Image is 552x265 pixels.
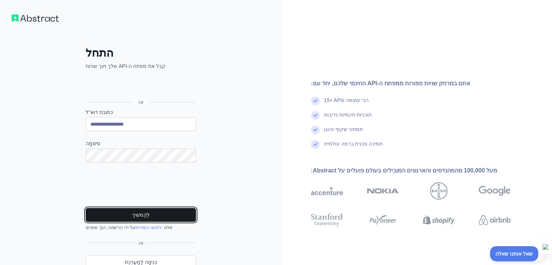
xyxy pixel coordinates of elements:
img: זרימת עבודה [12,15,59,22]
font: 15+ APIs רבי עוצמה [324,97,369,103]
img: סימן ביקורת [311,126,320,134]
font: תוכניות חינמיות נדיבות [324,112,372,118]
font: תמיכה טכנית ברמה עולמית [324,141,383,147]
button: לְהַמשִׁיך [86,208,196,222]
img: סימן ביקורת [311,140,320,149]
font: התחל [86,47,114,59]
font: סִיסמָה [86,140,100,146]
iframe: תמיכת לקוחות [490,246,545,261]
iframe: reCAPTCHA [86,171,196,199]
img: סימן ביקורת [311,97,320,105]
font: אוֹ [139,99,143,105]
font: על ידי הרשמה, הנך מסכים [86,225,135,230]
font: קבל את מפתח ה-API שלך תוך שניות [86,63,165,69]
font: אוֹ [139,240,143,246]
img: תשלום [367,212,399,228]
font: לְהַמשִׁיך [132,212,150,218]
font: תמחור שקוף והוגן [324,126,363,132]
img: נוקיה [367,182,399,200]
img: גוגל [479,182,511,200]
font: אתם במרחק שניות ספורות ממפתח ה-API החינמי שלכם, יחד עם: [311,80,471,86]
img: אקסצנטרה [311,182,343,200]
img: סימן ביקורת [311,111,320,120]
font: שלנו . [161,225,173,230]
a: לתנאי השירות [135,225,161,230]
font: מעל 100,000 מהמהנדסים והארגונים המובילים בעולם פועלים על Abstract: [311,167,498,174]
img: אוניברסיטת סטנפורד [311,212,343,228]
font: כְּנִיסָה לַמַעֲרֶכֶת [125,259,157,265]
img: באייר [430,182,447,200]
img: Airbnb [479,212,511,228]
img: שופיפיי [423,212,455,228]
font: כתובת דוא"ל [86,109,113,115]
iframe: כפתור לכניסה באמצעות חשבון Google [82,78,198,94]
